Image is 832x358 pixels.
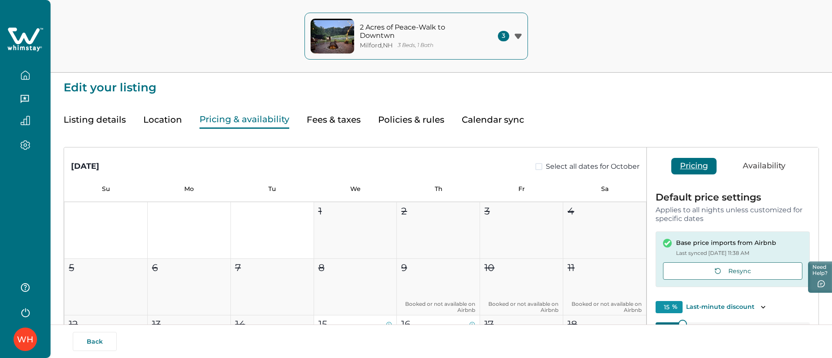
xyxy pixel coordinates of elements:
[671,158,717,174] button: Pricing
[147,185,230,193] p: Mo
[563,185,646,193] p: Sa
[143,111,182,129] button: Location
[360,23,477,40] p: 2 Acres of Peace-Walk to Downtwn
[401,261,407,275] p: 9
[480,185,563,193] p: Fr
[568,261,575,275] p: 11
[17,329,34,350] div: Whimstay Host
[64,73,819,94] p: Edit your listing
[235,317,245,331] p: 14
[307,111,361,129] button: Fees & taxes
[401,317,410,331] p: 16
[656,193,810,202] p: Default price settings
[484,317,494,331] p: 17
[152,317,161,331] p: 13
[484,301,558,313] p: Booked or not available on Airbnb
[71,161,99,172] div: [DATE]
[568,301,642,313] p: Booked or not available on Airbnb
[64,185,147,193] p: Su
[758,302,768,312] button: Toggle description
[311,19,354,54] img: property-cover
[318,317,327,331] p: 15
[378,111,444,129] button: Policies & rules
[314,185,397,193] p: We
[401,301,475,313] p: Booked or not available on Airbnb
[484,261,494,275] p: 10
[676,249,776,258] p: Last synced [DATE] 11:38 AM
[397,259,480,315] button: 9Booked or not available on Airbnb
[398,42,433,49] p: 3 Beds, 1 Bath
[734,158,794,174] button: Availability
[563,259,646,315] button: 11Booked or not available on Airbnb
[676,239,776,248] p: Base price imports from Airbnb
[73,332,117,351] button: Back
[200,111,289,129] button: Pricing & availability
[656,206,810,223] p: Applies to all nights unless customized for specific dates
[69,317,78,331] p: 12
[568,317,577,331] p: 18
[663,262,802,280] button: Resync
[498,31,509,41] span: 3
[480,259,563,315] button: 10Booked or not available on Airbnb
[686,303,754,311] p: Last-minute discount
[462,111,524,129] button: Calendar sync
[64,111,126,129] button: Listing details
[397,185,480,193] p: Th
[304,13,528,60] button: property-cover2 Acres of Peace-Walk to DowntwnMilford,NH3 Beds, 1 Bath3
[230,185,314,193] p: Tu
[546,161,639,172] span: Select all dates for October
[360,42,392,49] p: Milford , NH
